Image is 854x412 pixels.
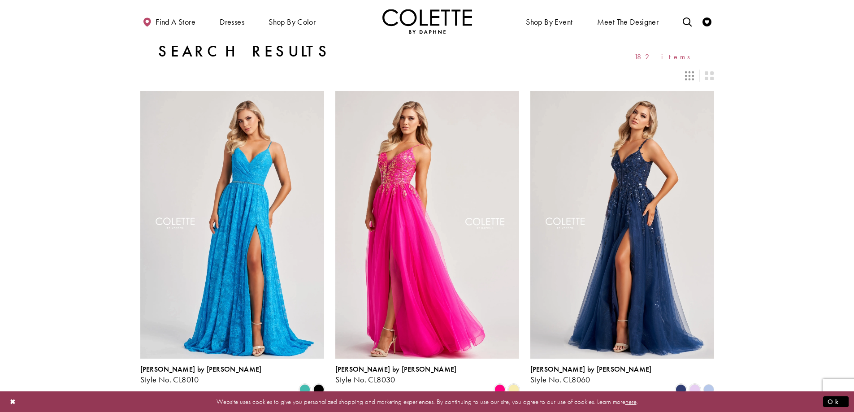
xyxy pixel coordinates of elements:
i: Black [313,384,324,395]
i: Lilac [689,384,700,395]
span: Shop by color [266,9,318,34]
span: [PERSON_NAME] by [PERSON_NAME] [530,364,652,374]
i: Bluebell [703,384,714,395]
a: Check Wishlist [700,9,714,34]
button: Close Dialog [5,394,21,409]
span: Dresses [220,17,244,26]
span: 182 items [634,53,696,61]
a: Visit Colette by Daphne Style No. CL8060 Page [530,91,714,358]
i: Navy Blue [676,384,686,395]
p: Website uses cookies to give you personalized shopping and marketing experiences. By continuing t... [65,395,789,408]
span: Style No. CL8060 [530,374,590,385]
span: Shop By Event [526,17,572,26]
i: Turquoise [299,384,310,395]
div: Colette by Daphne Style No. CL8030 [335,365,457,384]
div: Colette by Daphne Style No. CL8010 [140,365,262,384]
a: Toggle search [681,9,694,34]
a: Visit Home Page [382,9,472,34]
i: Sunshine [508,384,519,395]
span: Shop By Event [524,9,575,34]
h1: Search Results [158,43,331,61]
i: Hot Pink [494,384,505,395]
a: Find a store [140,9,198,34]
span: [PERSON_NAME] by [PERSON_NAME] [335,364,457,374]
button: Submit Dialog [823,396,849,407]
span: Dresses [217,9,247,34]
span: Style No. CL8030 [335,374,395,385]
span: Meet the designer [597,17,659,26]
a: Meet the designer [595,9,661,34]
span: Switch layout to 3 columns [685,71,694,80]
span: Shop by color [269,17,316,26]
img: Colette by Daphne [382,9,472,34]
a: Visit Colette by Daphne Style No. CL8030 Page [335,91,519,358]
a: here [625,397,637,406]
a: Visit Colette by Daphne Style No. CL8010 Page [140,91,324,358]
span: Switch layout to 2 columns [705,71,714,80]
div: Layout Controls [135,66,720,86]
span: Find a store [156,17,195,26]
span: [PERSON_NAME] by [PERSON_NAME] [140,364,262,374]
span: Style No. CL8010 [140,374,199,385]
div: Colette by Daphne Style No. CL8060 [530,365,652,384]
